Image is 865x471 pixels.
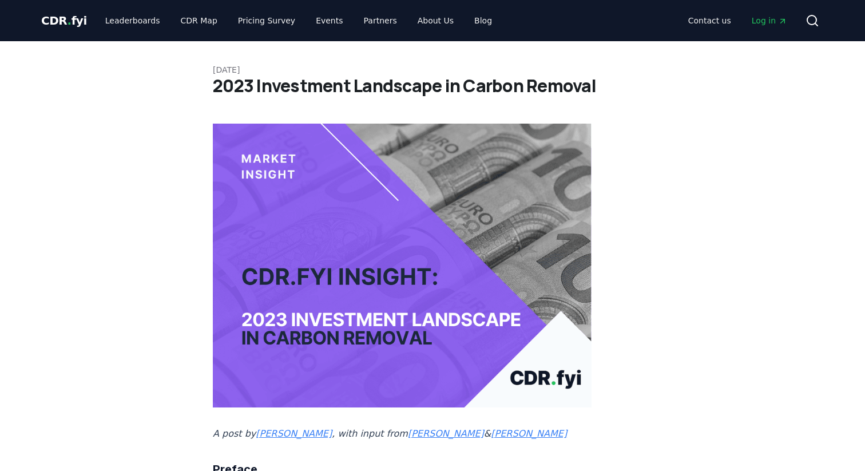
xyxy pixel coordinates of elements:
[41,13,87,29] a: CDR.fyi
[679,10,796,31] nav: Main
[213,124,592,407] img: blog post image
[213,428,567,439] em: A post by , with input from &
[491,428,567,439] a: [PERSON_NAME]
[96,10,501,31] nav: Main
[465,10,501,31] a: Blog
[752,15,787,26] span: Log in
[679,10,740,31] a: Contact us
[355,10,406,31] a: Partners
[307,10,352,31] a: Events
[213,64,652,76] p: [DATE]
[172,10,227,31] a: CDR Map
[743,10,796,31] a: Log in
[256,428,332,439] a: [PERSON_NAME]
[408,428,484,439] a: [PERSON_NAME]
[408,10,463,31] a: About Us
[41,14,87,27] span: CDR fyi
[68,14,72,27] span: .
[229,10,304,31] a: Pricing Survey
[213,76,652,96] h1: 2023 Investment Landscape in Carbon Removal
[96,10,169,31] a: Leaderboards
